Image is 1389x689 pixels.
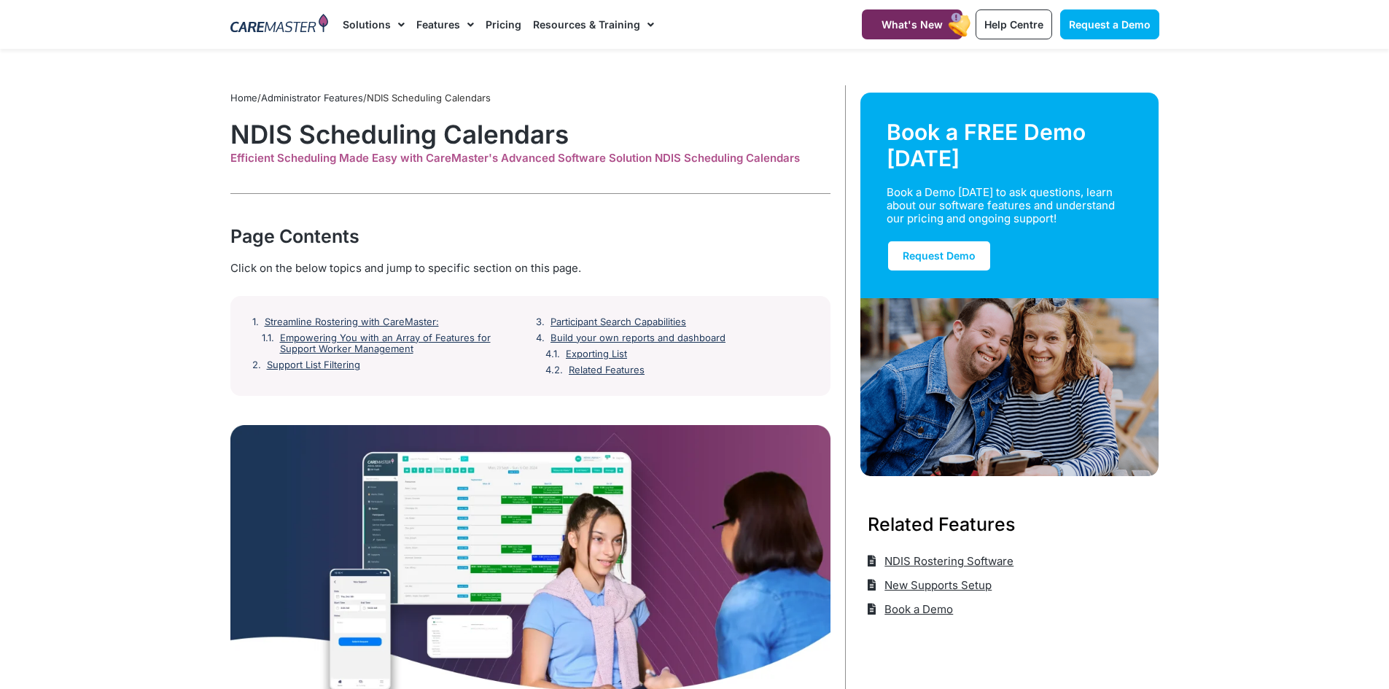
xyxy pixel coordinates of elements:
a: Support List Filtering [267,359,360,371]
a: New Supports Setup [868,573,992,597]
div: Page Contents [230,223,830,249]
span: New Supports Setup [881,573,992,597]
div: Book a Demo [DATE] to ask questions, learn about our software features and understand our pricing... [887,186,1116,225]
a: Request Demo [887,240,992,272]
a: What's New [862,9,962,39]
h3: Related Features [868,511,1152,537]
img: Support Worker and NDIS Participant out for a coffee. [860,298,1159,476]
a: Administrator Features [261,92,363,104]
a: Home [230,92,257,104]
a: NDIS Rostering Software [868,549,1014,573]
div: Efficient Scheduling Made Easy with CareMaster's Advanced Software Solution NDIS Scheduling Calen... [230,152,830,165]
a: Streamline Rostering with CareMaster: [265,316,439,328]
span: Book a Demo [881,597,953,621]
img: CareMaster Logo [230,14,329,36]
a: Empowering You with an Array of Features for Support Worker Management [280,332,525,355]
a: Build your own reports and dashboard [550,332,725,344]
span: Request a Demo [1069,18,1151,31]
h1: NDIS Scheduling Calendars [230,119,830,149]
a: Help Centre [976,9,1052,39]
span: Request Demo [903,249,976,262]
a: Book a Demo [868,597,954,621]
span: NDIS Rostering Software [881,549,1013,573]
div: Click on the below topics and jump to specific section on this page. [230,260,830,276]
a: Request a Demo [1060,9,1159,39]
a: Related Features [569,365,645,376]
div: Book a FREE Demo [DATE] [887,119,1133,171]
a: Participant Search Capabilities [550,316,686,328]
span: NDIS Scheduling Calendars [367,92,491,104]
span: What's New [882,18,943,31]
span: Help Centre [984,18,1043,31]
span: / / [230,92,491,104]
a: Exporting List [566,349,627,360]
